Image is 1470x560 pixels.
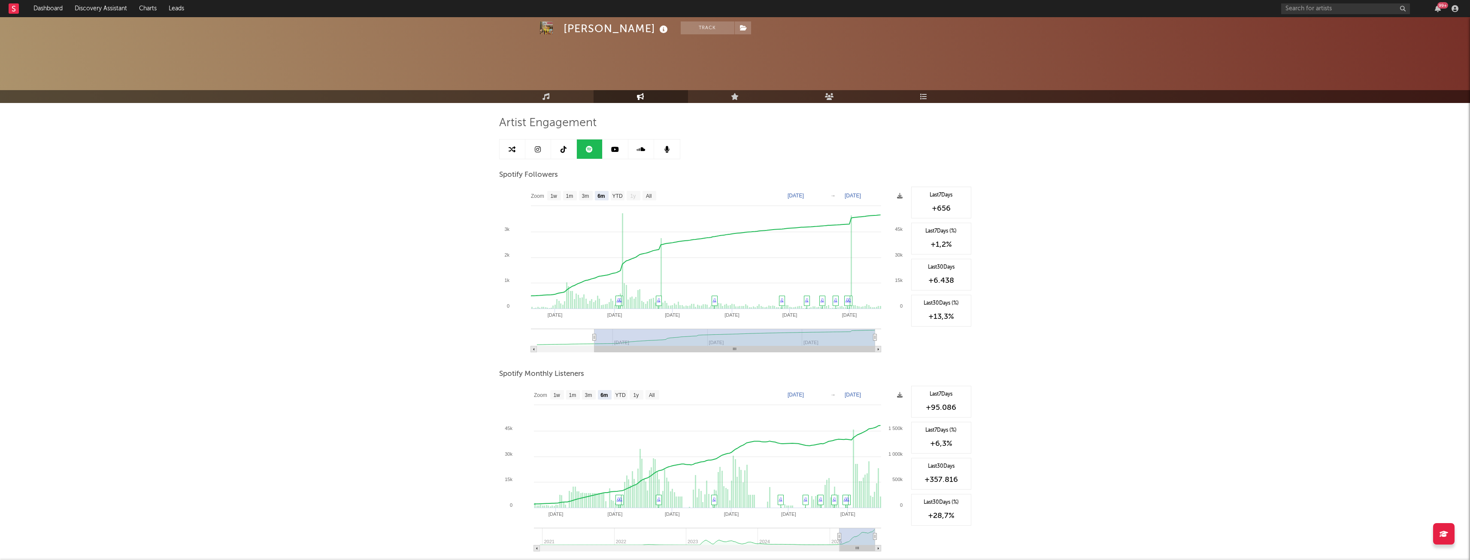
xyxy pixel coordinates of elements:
[553,392,560,398] text: 1w
[499,118,597,128] span: Artist Engagement
[612,193,622,199] text: YTD
[531,193,544,199] text: Zoom
[895,252,903,257] text: 30k
[788,392,804,398] text: [DATE]
[781,512,796,517] text: [DATE]
[547,312,562,318] text: [DATE]
[845,193,861,199] text: [DATE]
[712,496,716,501] a: ♫
[1281,3,1410,14] input: Search for artists
[916,275,967,286] div: +6.438
[888,426,903,431] text: 1 500k
[804,496,807,501] a: ♫
[845,392,861,398] text: [DATE]
[607,312,622,318] text: [DATE]
[499,170,558,180] span: Spotify Followers
[900,303,902,309] text: 0
[657,297,661,302] a: ♫
[916,263,967,271] div: Last 30 Days
[780,297,784,302] a: ♫
[916,300,967,307] div: Last 30 Days (%)
[916,499,967,506] div: Last 30 Days (%)
[607,512,622,517] text: [DATE]
[916,239,967,250] div: +1,2 %
[916,403,967,413] div: +95.086
[916,191,967,199] div: Last 7 Days
[619,496,622,501] a: ♫
[499,369,584,379] span: Spotify Monthly Listeners
[646,193,651,199] text: All
[665,312,680,318] text: [DATE]
[916,439,967,449] div: +6,3 %
[566,193,573,199] text: 1m
[657,496,661,501] a: ♫
[895,227,903,232] text: 45k
[582,193,589,199] text: 3m
[597,193,605,199] text: 6m
[788,193,804,199] text: [DATE]
[846,496,849,501] a: ♫
[916,427,967,434] div: Last 7 Days (%)
[830,392,836,398] text: →
[840,512,855,517] text: [DATE]
[615,392,625,398] text: YTD
[509,502,512,508] text: 0
[916,390,967,398] div: Last 7 Days
[848,297,851,302] a: ♫
[504,278,509,283] text: 1k
[892,477,903,482] text: 500k
[505,451,512,457] text: 30k
[888,451,903,457] text: 1 000k
[916,227,967,235] div: Last 7 Days (%)
[681,21,734,34] button: Track
[846,297,849,302] a: ♫
[600,392,608,398] text: 6m
[916,475,967,485] div: +357.816
[1435,5,1441,12] button: 99+
[504,227,509,232] text: 3k
[548,512,563,517] text: [DATE]
[833,496,836,501] a: ♫
[900,502,902,508] text: 0
[534,392,547,398] text: Zoom
[618,297,622,302] a: ♫
[504,252,509,257] text: 2k
[617,297,620,302] a: ♫
[713,297,716,302] a: ♫
[564,21,670,36] div: [PERSON_NAME]
[569,392,576,398] text: 1m
[649,392,654,398] text: All
[821,297,824,302] a: ♫
[1437,2,1448,9] div: 99 +
[617,496,620,501] a: ♫
[844,496,847,501] a: ♫
[916,312,967,322] div: +13,3 %
[506,303,509,309] text: 0
[819,496,822,501] a: ♫
[505,426,512,431] text: 45k
[633,392,639,398] text: 1y
[842,312,857,318] text: [DATE]
[724,512,739,517] text: [DATE]
[550,193,557,199] text: 1w
[585,392,592,398] text: 3m
[782,312,797,318] text: [DATE]
[830,193,836,199] text: →
[916,463,967,470] div: Last 30 Days
[630,193,636,199] text: 1y
[916,511,967,521] div: +28,7 %
[664,512,679,517] text: [DATE]
[834,297,837,302] a: ♫
[805,297,809,302] a: ♫
[779,496,782,501] a: ♫
[724,312,740,318] text: [DATE]
[895,278,903,283] text: 15k
[916,203,967,214] div: +656
[505,477,512,482] text: 15k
